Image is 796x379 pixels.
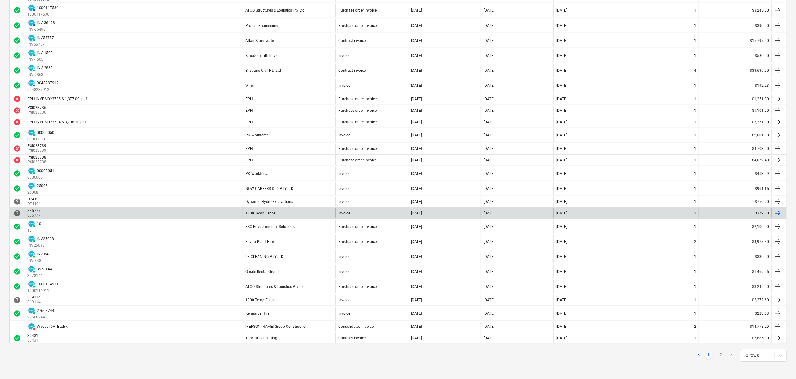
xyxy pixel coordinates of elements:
div: Purchase order invoice [338,224,377,229]
span: help [13,296,21,304]
div: Invoice was approved [13,223,21,230]
p: INV-848 [27,258,51,263]
span: check_circle [13,253,21,260]
div: Contract invoice [338,68,366,73]
div: NOW CAREERS QLD PTY LTD [245,186,293,191]
div: Invoice was approved [13,131,21,139]
div: Invoice was approved [13,238,21,245]
div: [DATE] [556,298,567,302]
div: [DATE] [556,254,567,259]
div: [DATE] [411,146,422,151]
div: [DATE] [484,311,494,316]
div: 1300 Temp Fence [245,298,275,302]
span: check_circle [13,238,21,245]
div: $1,469.55 [699,265,771,278]
div: PSI023739 [27,144,46,148]
div: Protest Engineering [245,23,278,28]
div: Brisbane Civil Pty Ltd [245,68,281,73]
div: $15,797.00 [699,34,771,47]
div: Invoice has been synced with Xero and its status is currently DELETED [27,322,36,331]
div: Invoice was approved [13,82,21,89]
div: 1000114911 [37,282,59,286]
div: [DATE] [484,186,494,191]
div: ATCO Structures & Logistics Pty Ltd [245,284,305,289]
div: [DATE] [556,68,567,73]
div: [DATE] [484,298,494,302]
span: check_circle [13,223,21,230]
div: Invoice was approved [13,253,21,260]
div: $2,001.98 [699,129,771,142]
div: $1,101.00 [699,106,771,116]
div: [DATE] [484,324,494,329]
div: 2 [694,324,696,329]
span: check_circle [13,131,21,139]
div: [DATE] [411,171,422,176]
div: [DATE] [484,199,494,204]
div: Invoice [338,186,350,191]
div: $4,703.00 [699,144,771,154]
div: 1 [694,224,696,229]
p: 1000117536 [27,12,59,17]
div: INV-2863 [37,66,53,70]
div: $1,251.90 [699,94,771,104]
div: Invoice was approved [13,283,21,290]
div: Invoice was approved [13,334,21,342]
div: Invoice has been synced with Xero and its status is currently PAID [27,34,36,42]
div: [DATE] [556,324,567,329]
div: $33,639.50 [699,64,771,77]
div: Invoice [338,269,350,274]
div: [DATE] [484,97,494,101]
div: [DATE] [411,199,422,204]
div: Purchase order invoice [338,284,377,289]
div: Invoice has been synced with Xero and its status is currently PAID [27,220,36,228]
div: Consolidated invoice [338,324,374,329]
div: [DATE] [484,108,494,113]
a: Page 1 is your current page [705,352,712,359]
div: PK Workforce [245,133,268,137]
img: xero.svg [28,183,35,189]
div: Invoice was approved [13,7,21,14]
p: 819114 [27,299,42,305]
div: $3,245.00 [699,4,771,17]
span: check_circle [13,185,21,192]
div: $4,978.80 [699,235,771,248]
div: [DATE] [556,211,567,215]
div: $413.59 [699,167,771,180]
div: Invoice [338,53,350,58]
div: [DATE] [556,146,567,151]
div: $14,778.29 [699,322,771,332]
div: [DATE] [411,8,422,12]
div: Contract invoice [338,336,366,340]
div: ESC Environmental Solutions [245,224,295,229]
div: 1 [694,97,696,101]
div: [DATE] [556,97,567,101]
div: [DATE] [411,120,422,124]
div: Invoice was approved [13,268,21,275]
div: [DATE] [556,83,567,88]
span: check_circle [13,67,21,74]
div: [DATE] [484,284,494,289]
span: check_circle [13,37,21,44]
div: Invoice [338,171,350,176]
div: Invoice [338,298,350,302]
div: Purchase order invoice [338,97,377,101]
img: xero.svg [28,308,35,314]
img: xero.svg [28,281,35,287]
div: [DATE] [411,133,422,137]
div: [DATE] [411,298,422,302]
div: ATCO Structures & Logistics Pty Ltd [245,8,305,12]
div: Invoice was rejected [13,107,21,114]
div: Invoice [338,133,350,137]
div: $3,371.00 [699,117,771,127]
div: Invoice is waiting for an approval [13,198,21,205]
span: cancel [13,95,21,103]
div: Invoice was rejected [13,156,21,164]
div: Invoice has been synced with Xero and its status is currently PAID [27,167,36,175]
a: Next page [727,352,735,359]
div: [DATE] [411,284,422,289]
span: check_circle [13,7,21,14]
div: Kennards Hire [245,311,269,316]
span: check_circle [13,82,21,89]
div: [DATE] [411,83,422,88]
div: [DATE] [484,53,494,58]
